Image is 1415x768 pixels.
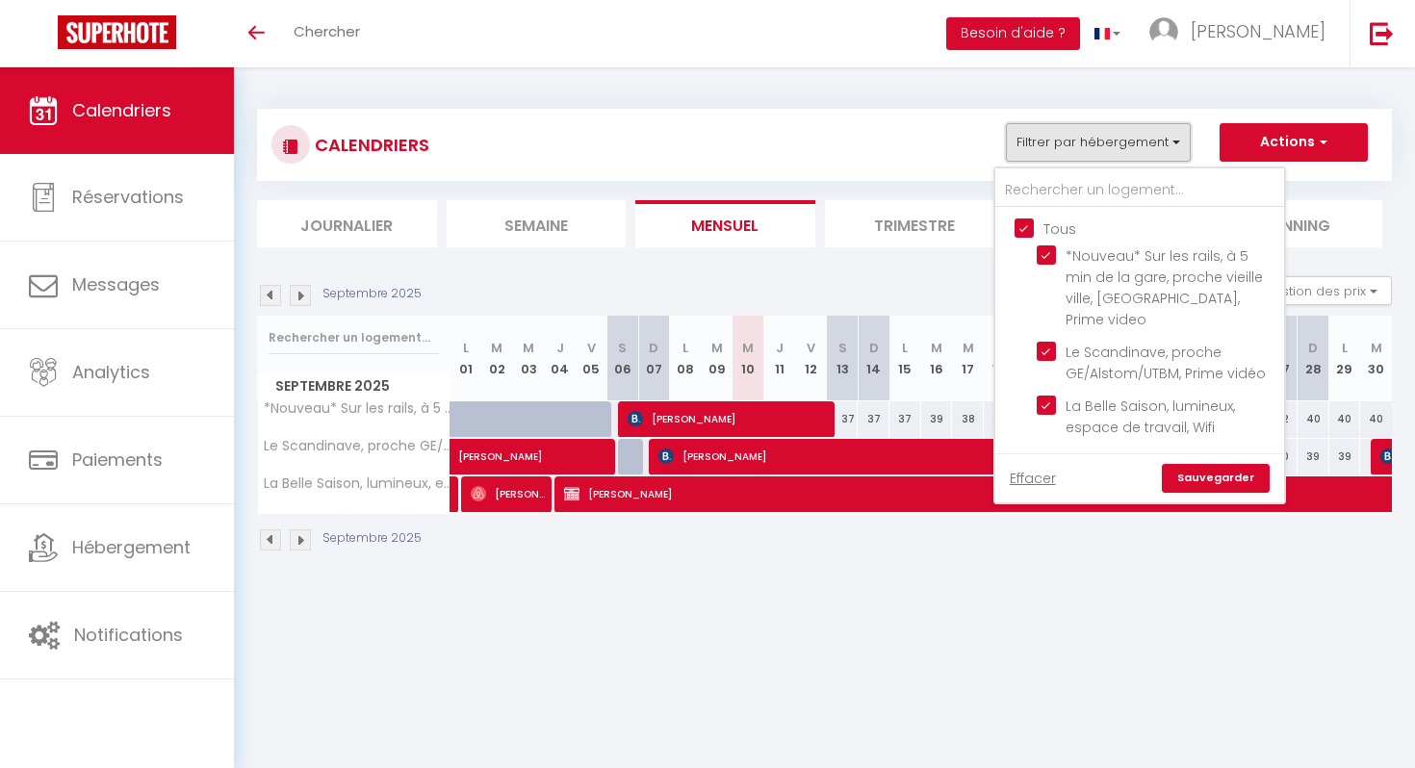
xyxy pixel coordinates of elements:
[795,316,827,401] th: 12
[984,316,1016,401] th: 18
[1248,276,1392,305] button: Gestion des prix
[1370,21,1394,45] img: logout
[447,200,627,247] li: Semaine
[458,428,680,465] span: [PERSON_NAME]
[838,339,847,357] abbr: S
[649,339,658,357] abbr: D
[711,339,723,357] abbr: M
[257,200,437,247] li: Journalier
[984,401,1016,437] div: 37
[481,316,513,401] th: 02
[1329,439,1361,474] div: 39
[261,401,453,416] span: *Nouveau* Sur les rails, à 5 min de la gare, proche vieille ville, [GEOGRAPHIC_DATA], Prime video
[523,339,534,357] abbr: M
[963,339,974,357] abbr: M
[827,401,859,437] div: 37
[471,475,545,512] span: [PERSON_NAME]
[450,316,482,401] th: 01
[1066,246,1263,329] span: *Nouveau* Sur les rails, à 5 min de la gare, proche vieille ville, [GEOGRAPHIC_DATA], Prime video
[491,339,502,357] abbr: M
[670,316,702,401] th: 08
[72,185,184,209] span: Réservations
[628,400,829,437] span: [PERSON_NAME]
[544,316,576,401] th: 04
[1371,339,1382,357] abbr: M
[618,339,627,357] abbr: S
[952,401,984,437] div: 38
[858,316,889,401] th: 14
[15,8,73,65] button: Ouvrir le widget de chat LiveChat
[635,200,815,247] li: Mensuel
[556,339,564,357] abbr: J
[587,339,596,357] abbr: V
[1360,401,1392,437] div: 40
[902,339,908,357] abbr: L
[1203,200,1383,247] li: Planning
[931,339,942,357] abbr: M
[889,316,921,401] th: 15
[58,15,176,49] img: Super Booking
[607,316,639,401] th: 06
[764,316,796,401] th: 11
[889,401,921,437] div: 37
[1191,19,1325,43] span: [PERSON_NAME]
[513,316,545,401] th: 03
[72,272,160,296] span: Messages
[72,448,163,472] span: Paiements
[742,339,754,357] abbr: M
[1308,339,1318,357] abbr: D
[74,623,183,647] span: Notifications
[921,316,953,401] th: 16
[261,476,453,491] span: La Belle Saison, lumineux, espace de travail, Wifi
[1149,17,1178,46] img: ...
[310,123,429,166] h3: CALENDRIERS
[682,339,688,357] abbr: L
[993,166,1286,504] div: Filtrer par hébergement
[1298,316,1329,401] th: 28
[858,401,889,437] div: 37
[825,200,1005,247] li: Trimestre
[1329,401,1361,437] div: 40
[946,17,1080,50] button: Besoin d'aide ?
[576,316,607,401] th: 05
[1066,397,1235,437] span: La Belle Saison, lumineux, espace de travail, Wifi
[72,535,191,559] span: Hébergement
[269,320,439,355] input: Rechercher un logement...
[1066,343,1266,383] span: Le Scandinave, proche GE/Alstom/UTBM, Prime vidéo
[869,339,879,357] abbr: D
[463,339,469,357] abbr: L
[638,316,670,401] th: 07
[733,316,764,401] th: 10
[807,339,815,357] abbr: V
[1010,468,1056,489] a: Effacer
[658,438,1082,474] span: [PERSON_NAME]
[72,360,150,384] span: Analytics
[1298,401,1329,437] div: 40
[952,316,984,401] th: 17
[1329,316,1361,401] th: 29
[1342,339,1348,357] abbr: L
[322,529,422,548] p: Septembre 2025
[921,401,953,437] div: 39
[776,339,784,357] abbr: J
[1360,316,1392,401] th: 30
[322,285,422,303] p: Septembre 2025
[450,439,482,475] a: [PERSON_NAME]
[1006,123,1191,162] button: Filtrer par hébergement
[1220,123,1368,162] button: Actions
[1162,464,1270,493] a: Sauvegarder
[261,439,453,453] span: Le Scandinave, proche GE/Alstom/UTBM, Prime vidéo
[701,316,733,401] th: 09
[995,173,1284,208] input: Rechercher un logement...
[72,98,171,122] span: Calendriers
[294,21,360,41] span: Chercher
[827,316,859,401] th: 13
[258,372,450,400] span: Septembre 2025
[1298,439,1329,474] div: 39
